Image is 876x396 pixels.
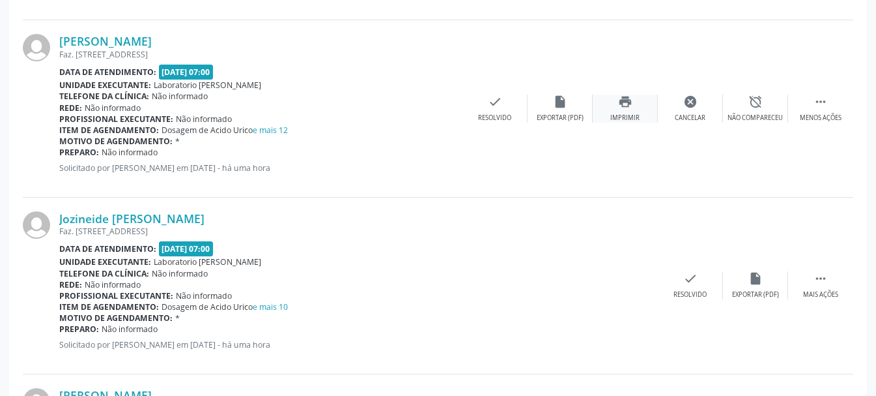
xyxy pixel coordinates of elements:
[683,271,698,286] i: check
[59,136,173,147] b: Motivo de agendamento:
[102,147,158,158] span: Não informado
[152,268,208,279] span: Não informado
[159,65,214,80] span: [DATE] 07:00
[23,211,50,239] img: img
[813,271,828,286] i: 
[59,162,462,174] p: Solicitado por [PERSON_NAME] em [DATE] - há uma hora
[59,114,173,125] b: Profissional executante:
[85,279,141,290] span: Não informado
[59,211,205,226] a: Jozineide [PERSON_NAME]
[159,241,214,256] span: [DATE] 07:00
[59,312,173,324] b: Motivo de agendamento:
[253,301,288,312] a: e mais 10
[59,324,99,335] b: Preparo:
[748,95,763,109] i: alarm_off
[478,114,511,123] div: Resolvido
[59,147,99,158] b: Preparo:
[610,114,640,123] div: Imprimir
[800,114,841,123] div: Menos ações
[253,125,288,136] a: e mais 12
[59,226,658,237] div: Faz. [STREET_ADDRESS]
[102,324,158,335] span: Não informado
[683,95,698,109] i: cancel
[59,339,658,350] p: Solicitado por [PERSON_NAME] em [DATE] - há uma hora
[85,102,141,114] span: Não informado
[59,91,149,102] b: Telefone da clínica:
[488,95,502,109] i: check
[59,290,173,301] b: Profissional executante:
[59,125,159,136] b: Item de agendamento:
[537,114,584,123] div: Exportar (PDF)
[154,80,261,91] span: Laboratorio [PERSON_NAME]
[59,301,159,312] b: Item de agendamento:
[162,125,288,136] span: Dosagem de Acido Urico
[23,34,50,61] img: img
[728,114,783,123] div: Não compareceu
[618,95,632,109] i: print
[162,301,288,312] span: Dosagem de Acido Urico
[176,114,232,125] span: Não informado
[732,290,779,299] div: Exportar (PDF)
[803,290,838,299] div: Mais ações
[59,80,151,91] b: Unidade executante:
[59,67,156,78] b: Data de atendimento:
[59,256,151,267] b: Unidade executante:
[59,268,149,279] b: Telefone da clínica:
[59,102,82,114] b: Rede:
[553,95,567,109] i: insert_drive_file
[152,91,208,102] span: Não informado
[673,290,707,299] div: Resolvido
[813,95,828,109] i: 
[154,256,261,267] span: Laboratorio [PERSON_NAME]
[59,243,156,254] b: Data de atendimento:
[176,290,232,301] span: Não informado
[59,49,462,60] div: Faz. [STREET_ADDRESS]
[59,34,152,48] a: [PERSON_NAME]
[675,114,705,123] div: Cancelar
[748,271,763,286] i: insert_drive_file
[59,279,82,290] b: Rede:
